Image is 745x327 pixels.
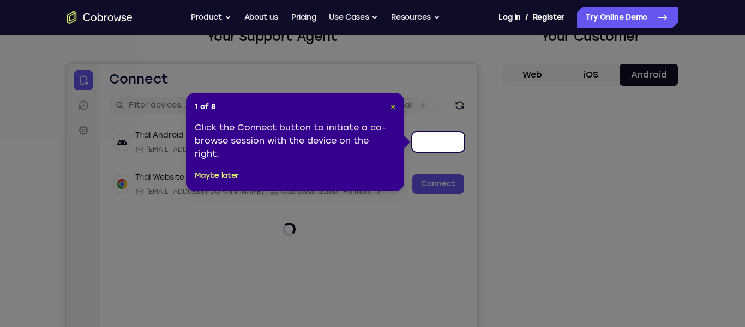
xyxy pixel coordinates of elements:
span: × [390,102,395,111]
div: New devices found. [123,112,125,115]
a: Pricing [291,7,316,28]
div: Email [68,123,196,132]
span: / [525,11,528,24]
a: Connect [345,110,397,130]
div: Trial Website [68,108,117,119]
div: Trial Android Device [68,66,145,77]
div: Email [68,81,196,90]
span: android@example.com [79,81,196,90]
label: Email [326,36,346,47]
button: Resources [391,7,440,28]
label: demo_id [217,36,251,47]
div: App [203,81,270,90]
a: Settings [7,57,26,76]
a: Go to the home page [67,11,133,24]
span: web@example.com [79,123,196,132]
input: Filter devices... [62,36,199,47]
a: About us [244,7,278,28]
h1: Connect [42,7,101,24]
button: Close Tour [390,102,395,112]
span: 1 of 8 [195,102,216,112]
span: Cobrowse demo [214,123,270,132]
span: +14 more [277,81,307,90]
a: Connect [7,7,26,26]
div: Loading [149,67,185,76]
div: Open device details [33,57,410,99]
span: +11 more [277,123,305,132]
button: Product [191,7,231,28]
div: Online [122,109,150,118]
a: Register [533,7,564,28]
button: Maybe later [195,169,239,182]
button: Use Cases [329,7,378,28]
a: Log In [498,7,520,28]
div: App [203,123,270,132]
span: Cobrowse.io [214,81,270,90]
div: Click the Connect button to initiate a co-browse session with the device on the right. [195,121,395,160]
a: Sessions [7,32,26,51]
div: Open device details [33,99,410,141]
a: Try Online Demo [577,7,678,28]
button: Refresh [384,33,401,50]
